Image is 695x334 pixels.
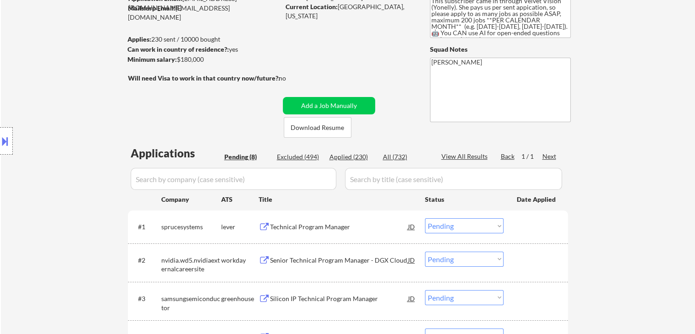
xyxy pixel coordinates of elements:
button: Add a Job Manually [283,97,375,114]
div: Company [161,195,221,204]
div: [GEOGRAPHIC_DATA], [US_STATE] [286,2,415,20]
div: JD [407,252,416,268]
div: View All Results [441,152,490,161]
strong: Mailslurp Email: [128,4,175,12]
div: Technical Program Manager [270,222,408,232]
strong: Will need Visa to work in that country now/future?: [128,74,280,82]
div: no [279,74,305,83]
div: Next [542,152,557,161]
div: JD [407,290,416,307]
div: All (732) [383,152,429,162]
div: samsungsemiconductor [161,294,221,312]
div: ATS [221,195,259,204]
div: Pending (8) [224,152,270,162]
div: #1 [138,222,154,232]
div: Status [425,191,504,207]
div: greenhouse [221,294,259,303]
div: JD [407,218,416,235]
div: #3 [138,294,154,303]
div: Date Applied [517,195,557,204]
div: lever [221,222,259,232]
input: Search by title (case sensitive) [345,168,562,190]
strong: Minimum salary: [127,55,177,63]
div: Squad Notes [430,45,571,54]
div: Applications [131,148,221,159]
div: 230 sent / 10000 bought [127,35,280,44]
div: Silicon IP Technical Program Manager [270,294,408,303]
div: #2 [138,256,154,265]
div: Excluded (494) [277,152,323,162]
div: [EMAIL_ADDRESS][DOMAIN_NAME] [128,4,280,22]
div: nvidia.wd5.nvidiaexternalcareersite [161,256,221,274]
div: Applied (230) [329,152,375,162]
div: workday [221,256,259,265]
div: 1 / 1 [521,152,542,161]
div: Back [501,152,515,161]
div: sprucesystems [161,222,221,232]
strong: Current Location: [286,3,338,11]
strong: Applies: [127,35,151,43]
button: Download Resume [284,117,351,138]
div: Senior Technical Program Manager - DGX Cloud [270,256,408,265]
div: yes [127,45,277,54]
strong: Can work in country of residence?: [127,45,229,53]
div: Title [259,195,416,204]
input: Search by company (case sensitive) [131,168,336,190]
div: $180,000 [127,55,280,64]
